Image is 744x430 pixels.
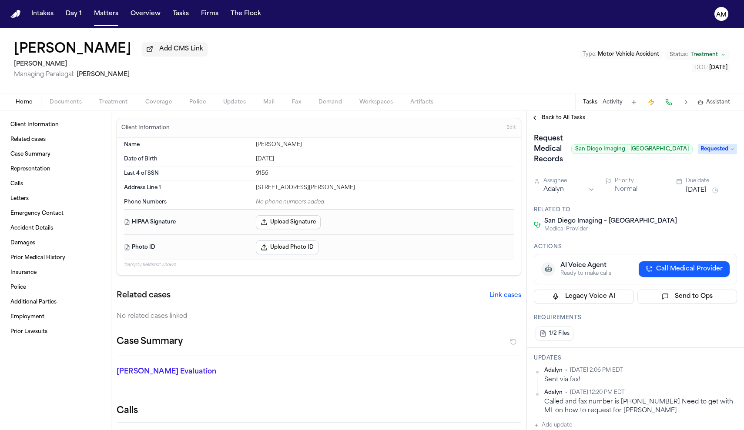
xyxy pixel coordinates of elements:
[615,177,666,184] div: Priority
[124,215,251,229] dt: HIPAA Signature
[692,63,730,72] button: Edit DOL: 2025-06-18
[16,99,32,106] span: Home
[263,99,275,106] span: Mail
[598,52,659,57] span: Motor Vehicle Accident
[544,398,737,415] div: Called and fax number is [PHONE_NUMBER] Need to get with ML on how to request for [PERSON_NAME]
[124,141,251,148] dt: Name
[710,185,721,196] button: Snooze task
[124,199,167,206] span: Phone Numbers
[223,99,246,106] span: Updates
[542,114,585,121] span: Back to All Tasks
[10,10,21,18] a: Home
[189,99,206,106] span: Police
[7,295,104,309] a: Additional Parties
[489,291,521,300] button: Link cases
[120,124,171,131] h3: Client Information
[506,125,516,131] span: Edit
[536,327,573,340] button: 1/2 Files
[124,184,251,191] dt: Address Line 1
[117,367,245,377] p: [PERSON_NAME] Evaluation
[7,266,104,280] a: Insurance
[639,261,730,277] button: Call Medical Provider
[256,215,321,229] button: Upload Signature
[14,59,208,70] h2: [PERSON_NAME]
[645,96,657,108] button: Create Immediate Task
[256,240,318,254] button: Upload Photo ID
[10,10,21,18] img: Finch Logo
[256,184,514,191] div: [STREET_ADDRESS][PERSON_NAME]
[663,96,675,108] button: Make a Call
[534,290,634,303] button: Legacy Voice AI
[580,50,662,59] button: Edit Type: Motor Vehicle Accident
[583,99,597,106] button: Tasks
[7,177,104,191] a: Calls
[14,42,131,57] button: Edit matter name
[159,45,203,53] span: Add CMS Link
[690,51,718,58] span: Treatment
[560,270,611,277] div: Ready to make calls
[410,99,434,106] span: Artifacts
[565,389,567,396] span: •
[7,133,104,147] a: Related cases
[256,156,514,163] div: [DATE]
[77,71,130,78] span: [PERSON_NAME]
[571,144,693,154] span: San Diego Imaging – [GEOGRAPHIC_DATA]
[544,376,737,384] div: Sent via fax!
[145,99,172,106] span: Coverage
[50,99,82,106] span: Documents
[256,170,514,177] div: 9155
[227,6,265,22] button: The Flock
[7,310,104,324] a: Employment
[549,330,570,337] span: 1/2 Files
[697,99,730,106] button: Assistant
[7,207,104,220] a: Emergency Contact
[62,6,85,22] button: Day 1
[7,221,104,235] a: Accident Details
[628,96,640,108] button: Add Task
[117,312,521,321] div: No related cases linked
[583,52,597,57] span: Type :
[694,65,708,70] span: DOL :
[7,162,104,176] a: Representation
[534,243,737,250] h3: Actions
[543,177,595,184] div: Assignee
[7,251,104,265] a: Prior Medical History
[99,99,128,106] span: Treatment
[615,185,637,194] button: Normal
[709,65,727,70] span: [DATE]
[256,141,514,148] div: [PERSON_NAME]
[534,314,737,321] h3: Requirements
[142,42,208,56] button: Add CMS Link
[530,132,568,167] h1: Request Medical Records
[570,367,623,374] span: [DATE] 2:06 PM EDT
[7,147,104,161] a: Case Summary
[603,99,623,106] button: Activity
[198,6,222,22] button: Firms
[117,290,171,302] h2: Related cases
[565,367,567,374] span: •
[7,192,104,206] a: Letters
[124,156,251,163] dt: Date of Birth
[256,199,514,206] div: No phone numbers added
[124,170,251,177] dt: Last 4 of SSN
[7,118,104,132] a: Client Information
[124,262,514,268] p: 11 empty fields not shown.
[534,355,737,362] h3: Updates
[560,261,611,270] div: AI Voice Agent
[90,6,122,22] button: Matters
[117,335,183,349] h2: Case Summary
[28,6,57,22] button: Intakes
[7,236,104,250] a: Damages
[544,217,677,226] span: San Diego Imaging – [GEOGRAPHIC_DATA]
[670,51,688,58] span: Status:
[127,6,164,22] button: Overview
[292,99,301,106] span: Fax
[544,226,677,233] span: Medical Provider
[698,144,737,154] span: Requested
[570,389,625,396] span: [DATE] 12:20 PM EDT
